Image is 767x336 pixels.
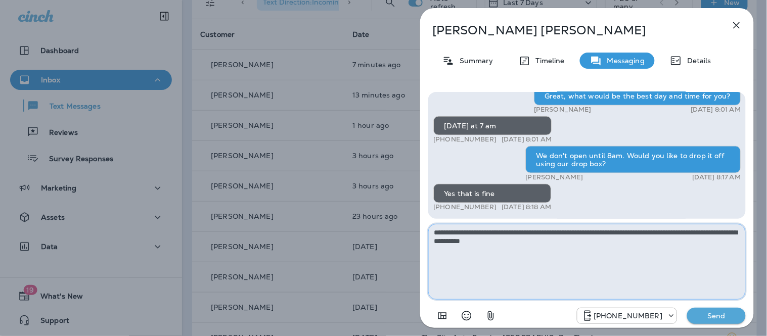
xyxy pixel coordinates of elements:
[455,57,493,65] p: Summary
[457,306,477,326] button: Select an emoji
[691,106,741,114] p: [DATE] 8:01 AM
[682,57,711,65] p: Details
[695,311,738,320] p: Send
[577,310,676,322] div: +1 (517) 777-8454
[534,86,741,106] div: Great, what would be the best day and time for you?
[432,306,453,326] button: Add in a premade template
[525,146,741,173] div: We don't open until 8am. Would you like to drop it off using our drop box?
[432,23,708,37] p: [PERSON_NAME] [PERSON_NAME]
[687,308,746,324] button: Send
[602,57,645,65] p: Messaging
[594,312,662,320] p: [PHONE_NUMBER]
[531,57,565,65] p: Timeline
[534,106,592,114] p: [PERSON_NAME]
[433,203,497,211] p: [PHONE_NUMBER]
[433,116,552,135] div: [DATE] at 7 am
[502,203,551,211] p: [DATE] 8:18 AM
[525,173,583,181] p: [PERSON_NAME]
[433,184,551,203] div: Yes that is fine
[433,135,497,143] p: [PHONE_NUMBER]
[502,135,552,143] p: [DATE] 8:01 AM
[692,173,741,181] p: [DATE] 8:17 AM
